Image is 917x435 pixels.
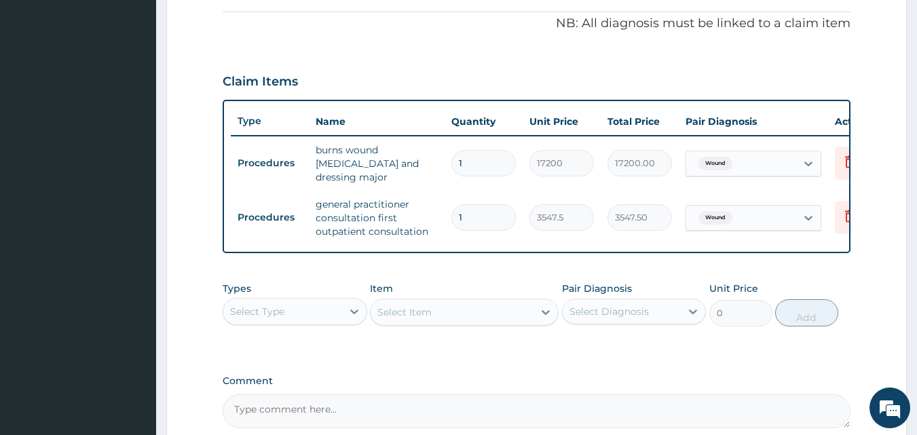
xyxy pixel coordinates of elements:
[223,7,255,39] div: Minimize live chat window
[223,75,298,90] h3: Claim Items
[223,283,251,295] label: Types
[523,108,601,135] th: Unit Price
[601,108,679,135] th: Total Price
[309,191,445,245] td: general practitioner consultation first outpatient consultation
[71,76,228,94] div: Chat with us now
[370,282,393,295] label: Item
[698,157,732,170] span: Wound
[25,68,55,102] img: d_794563401_company_1708531726252_794563401
[828,108,896,135] th: Actions
[79,131,187,268] span: We're online!
[569,305,649,318] div: Select Diagnosis
[231,151,309,176] td: Procedures
[230,305,284,318] div: Select Type
[231,109,309,134] th: Type
[775,299,838,326] button: Add
[679,108,828,135] th: Pair Diagnosis
[309,108,445,135] th: Name
[223,375,851,387] label: Comment
[231,205,309,230] td: Procedures
[445,108,523,135] th: Quantity
[709,282,758,295] label: Unit Price
[698,211,732,225] span: Wound
[309,136,445,191] td: burns wound [MEDICAL_DATA] and dressing major
[223,15,851,33] p: NB: All diagnosis must be linked to a claim item
[562,282,632,295] label: Pair Diagnosis
[7,290,259,338] textarea: Type your message and hit 'Enter'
